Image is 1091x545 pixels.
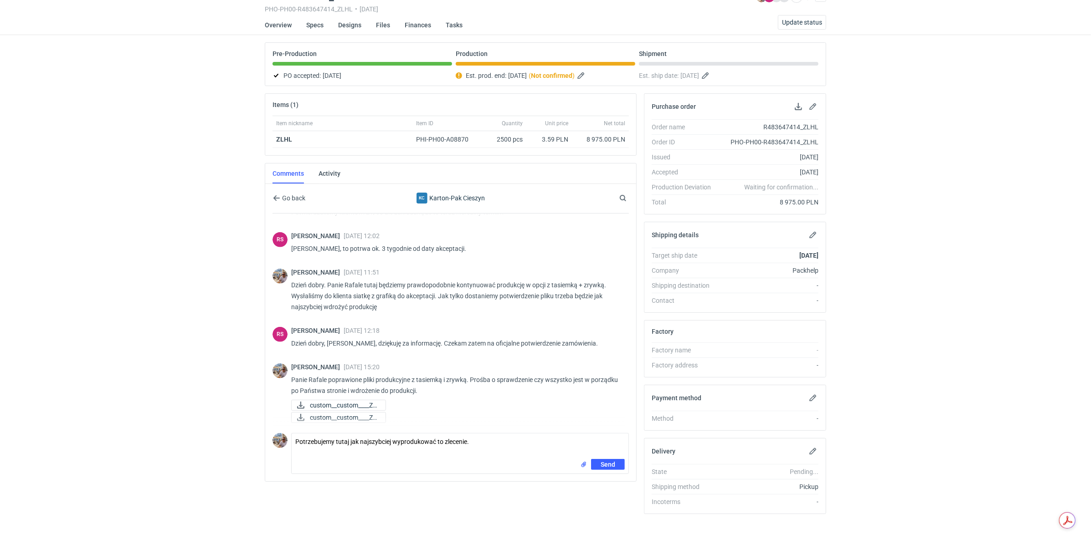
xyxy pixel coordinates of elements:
h2: Factory [652,328,674,335]
a: custom__custom____ZL... [291,412,386,423]
p: Pre-Production [273,50,317,57]
div: PHO-PH00-R483647414_ZLHL [718,138,818,147]
div: Production Deviation [652,183,718,192]
button: Update status [778,15,826,30]
span: [PERSON_NAME] [291,363,344,371]
a: ZLHL [276,136,292,143]
p: Dzień dobry. Panie Rafale tutaj będziemy prawdopodobnie kontynuować produkcję w opcji z tasiemką ... [291,280,622,312]
em: Waiting for confirmation... [744,183,818,192]
p: Panie Rafale poprawione pliki produkcyjne z tasiemką i zrywką. Prośba o sprawdzenie czy wszystko ... [291,374,622,396]
div: 8 975.00 PLN [576,135,625,144]
div: Accepted [652,168,718,177]
button: Edit estimated shipping date [701,70,712,81]
span: custom__custom____ZL... [310,400,378,410]
span: [DATE] [323,70,341,81]
a: Files [376,15,390,35]
div: Contact [652,296,718,305]
button: Send [591,459,625,470]
img: Michał Palasek [273,363,288,378]
span: [PERSON_NAME] [291,269,344,276]
div: 2500 pcs [481,131,526,148]
div: 3.59 PLN [530,135,568,144]
div: - [718,281,818,290]
button: Edit shipping details [808,229,818,240]
h2: Payment method [652,394,701,402]
h2: Purchase order [652,103,696,110]
div: Rafał Stani [273,232,288,247]
span: Item nickname [276,120,313,127]
strong: [DATE] [799,252,818,259]
div: [DATE] [718,153,818,162]
div: custom__custom____ZLHL__d0__oR483647414__box_outside.pdf [291,412,382,423]
div: Factory name [652,346,718,355]
em: ) [572,72,575,79]
img: Michał Palasek [273,269,288,284]
span: Send [601,461,615,468]
span: [DATE] 12:02 [344,232,380,239]
p: [PERSON_NAME], to potrwa ok. 3 tygodnie od daty akceptacji. [291,243,622,254]
div: PHO-PH00-R483647414_ZLHL [DATE] [265,5,714,13]
a: Finances [405,15,431,35]
button: Edit payment method [808,392,818,403]
div: Issued [652,153,718,162]
a: custom__custom____ZL... [291,400,386,411]
em: Pending... [790,468,818,475]
div: - [718,296,818,305]
img: Michał Palasek [273,433,288,448]
figcaption: KC [417,193,427,204]
div: - [718,361,818,370]
figcaption: RS [273,232,288,247]
div: - [718,497,818,506]
div: - [718,346,818,355]
div: Company [652,266,718,275]
a: Designs [338,15,361,35]
div: Rafał Stani [273,327,288,342]
span: [DATE] 15:20 [344,363,380,371]
div: R483647414_ZLHL [718,122,818,132]
span: Net total [604,120,625,127]
button: Edit purchase order [808,101,818,112]
h2: Items (1) [273,101,298,108]
p: Production [456,50,488,57]
button: Download PO [793,101,804,112]
div: Order ID [652,138,718,147]
div: Factory address [652,361,718,370]
figcaption: RS [273,327,288,342]
p: Shipment [639,50,667,57]
span: [PERSON_NAME] [291,327,344,334]
div: Shipping method [652,482,718,491]
span: [DATE] 12:18 [344,327,380,334]
div: State [652,467,718,476]
div: 8 975.00 PLN [718,198,818,207]
span: custom__custom____ZL... [310,413,378,423]
a: Comments [273,163,304,183]
a: Overview [265,15,292,35]
div: [DATE] [718,168,818,177]
div: Target ship date [652,251,718,260]
a: Activity [319,163,340,183]
div: Karton-Pak Cieszyn [417,193,427,204]
div: PO accepted: [273,70,452,81]
div: custom__custom____ZLHL__d0__oR483647414__box_inside.pdf [291,400,382,411]
div: Karton-Pak Cieszyn [376,193,525,204]
span: Item ID [416,120,433,127]
span: • [355,5,357,13]
div: Est. ship date: [639,70,818,81]
div: Method [652,414,718,423]
div: Pickup [718,482,818,491]
p: Dzień dobry, [PERSON_NAME], dziękuję za informację. Czekam zatem na oficjalne potwierdzenie zamów... [291,338,622,349]
a: Specs [306,15,324,35]
div: Packhelp [718,266,818,275]
button: Edit delivery details [808,446,818,457]
span: Unit price [545,120,568,127]
div: Est. prod. end: [456,70,635,81]
a: Tasks [446,15,463,35]
div: Total [652,198,718,207]
div: PHI-PH00-A08870 [416,135,477,144]
span: [DATE] [680,70,699,81]
div: Incoterms [652,497,718,506]
div: Order name [652,122,718,132]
